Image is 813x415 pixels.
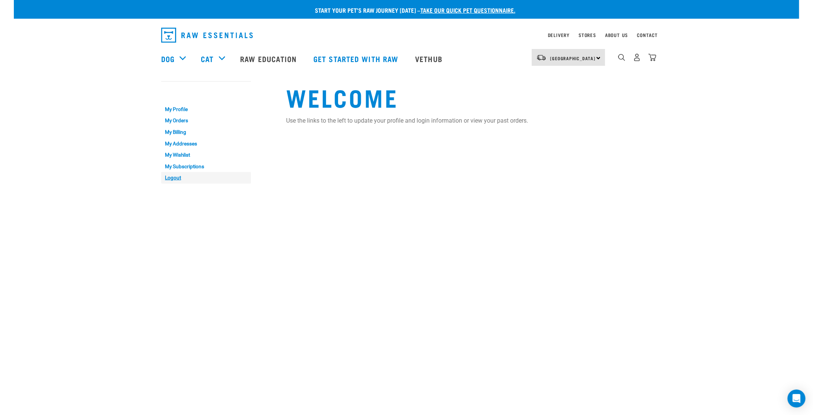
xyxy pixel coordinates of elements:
[161,53,175,64] a: Dog
[408,44,452,74] a: Vethub
[550,57,595,59] span: [GEOGRAPHIC_DATA]
[14,44,799,74] nav: dropdown navigation
[161,161,251,172] a: My Subscriptions
[637,34,658,36] a: Contact
[633,53,641,61] img: user.png
[161,104,251,115] a: My Profile
[155,25,658,46] nav: dropdown navigation
[788,390,806,408] div: Open Intercom Messenger
[161,138,251,150] a: My Addresses
[536,54,546,61] img: van-moving.png
[286,83,652,110] h1: Welcome
[306,44,408,74] a: Get started with Raw
[618,54,625,61] img: home-icon-1@2x.png
[161,149,251,161] a: My Wishlist
[161,28,253,43] img: Raw Essentials Logo
[286,116,652,125] p: Use the links to the left to update your profile and login information or view your past orders.
[605,34,628,36] a: About Us
[420,8,515,12] a: take our quick pet questionnaire.
[161,126,251,138] a: My Billing
[19,6,805,15] p: Start your pet’s raw journey [DATE] –
[161,89,197,92] a: My Account
[548,34,570,36] a: Delivery
[201,53,214,64] a: Cat
[161,115,251,127] a: My Orders
[579,34,596,36] a: Stores
[233,44,306,74] a: Raw Education
[161,172,251,184] a: Logout
[648,53,656,61] img: home-icon@2x.png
